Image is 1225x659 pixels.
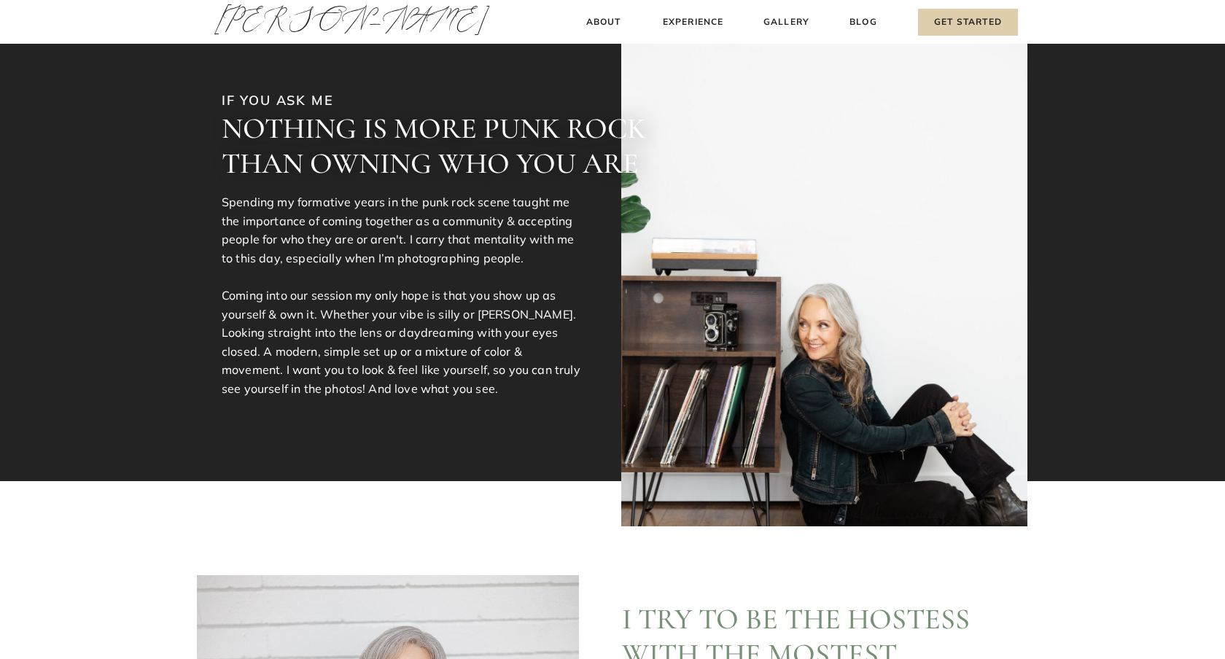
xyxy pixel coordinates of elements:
[847,15,880,30] a: Blog
[661,15,726,30] a: Experience
[762,15,811,30] a: Gallery
[222,90,338,107] h3: IF YOU ASK ME
[222,193,581,405] p: Spending my formative years in the punk rock scene taught me the importance of coming together as...
[918,9,1018,36] a: Get Started
[222,111,664,186] h3: NOTHING IS MORE PUNK ROCK THAN OWNING WHO YOU ARE
[582,15,625,30] a: About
